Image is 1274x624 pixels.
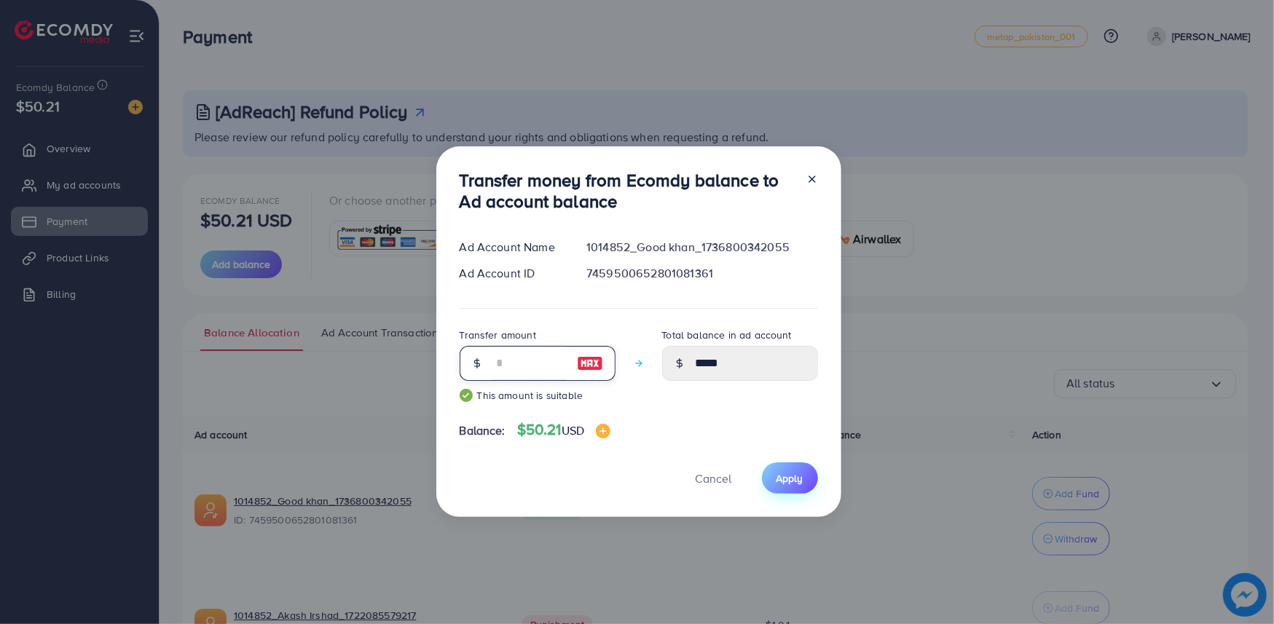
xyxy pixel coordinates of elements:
small: This amount is suitable [460,388,616,403]
span: USD [562,422,584,438]
label: Transfer amount [460,328,536,342]
div: 7459500652801081361 [575,265,829,282]
img: image [577,355,603,372]
img: guide [460,389,473,402]
button: Cancel [677,462,750,494]
h3: Transfer money from Ecomdy balance to Ad account balance [460,170,795,212]
div: Ad Account Name [448,239,575,256]
div: 1014852_Good khan_1736800342055 [575,239,829,256]
span: Cancel [696,470,732,486]
span: Apply [776,471,803,486]
label: Total balance in ad account [662,328,792,342]
div: Ad Account ID [448,265,575,282]
span: Balance: [460,422,506,439]
img: image [596,424,610,438]
h4: $50.21 [517,421,610,439]
button: Apply [762,462,818,494]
